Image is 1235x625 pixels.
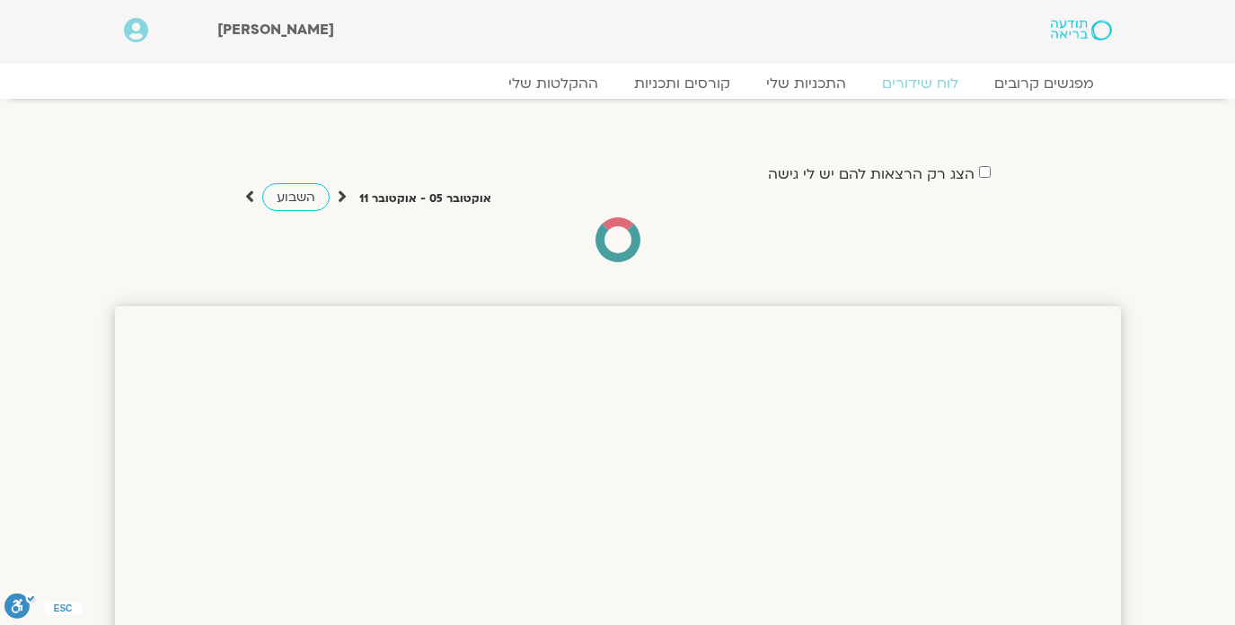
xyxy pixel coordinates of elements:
label: הצג רק הרצאות להם יש לי גישה [768,166,975,182]
a: התכניות שלי [748,75,864,92]
nav: Menu [124,75,1112,92]
span: [PERSON_NAME] [217,20,334,40]
a: מפגשים קרובים [976,75,1112,92]
a: השבוע [262,183,330,211]
a: קורסים ותכניות [616,75,748,92]
p: אוקטובר 05 - אוקטובר 11 [359,189,491,208]
span: השבוע [277,189,315,206]
a: לוח שידורים [864,75,976,92]
a: ההקלטות שלי [490,75,616,92]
